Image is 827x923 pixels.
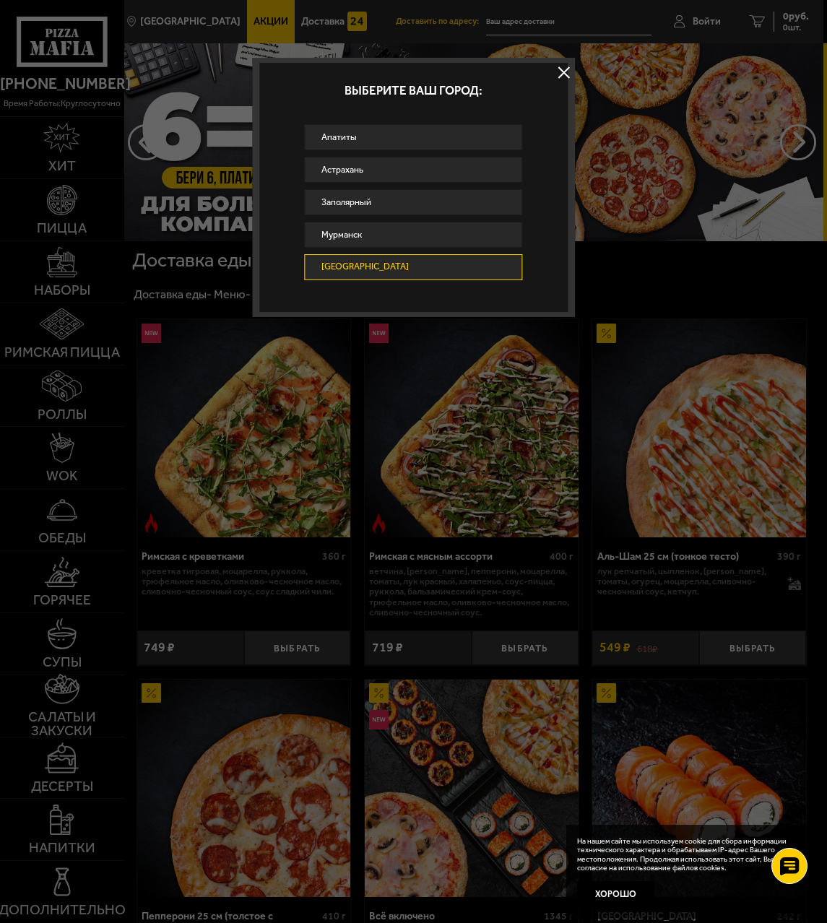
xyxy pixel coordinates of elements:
[304,222,522,248] a: Мурманск
[577,881,654,907] button: Хорошо
[304,254,522,280] a: [GEOGRAPHIC_DATA]
[577,837,795,873] p: На нашем сайте мы используем cookie для сбора информации технического характера и обрабатываем IP...
[304,157,522,183] a: Астрахань
[304,124,522,150] a: Апатиты
[259,84,568,97] p: Выберите ваш город:
[304,189,522,215] a: Заполярный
